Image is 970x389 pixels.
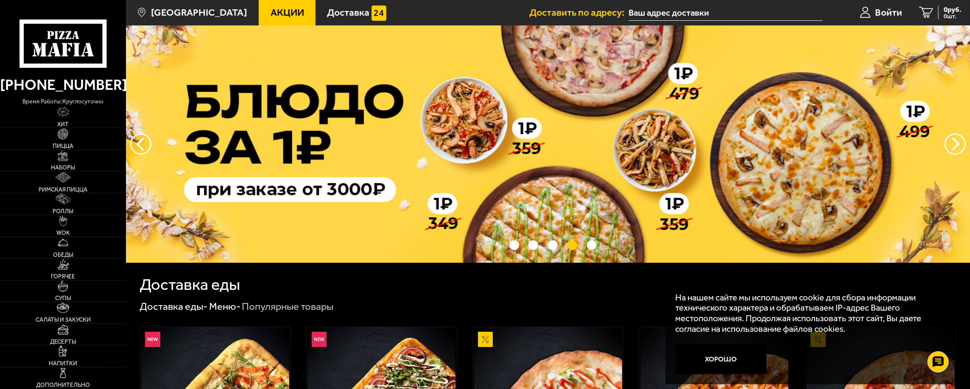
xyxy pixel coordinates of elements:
span: Доставка [327,8,370,18]
img: 15daf4d41897b9f0e9f617042186c801.svg [372,6,387,21]
span: Салаты и закуски [36,317,91,323]
div: Популярные товары [242,300,333,313]
img: Новинка [145,332,160,347]
button: точки переключения [528,240,538,250]
button: точки переключения [509,240,519,250]
span: Доставить по адресу: [529,8,629,18]
span: Роллы [53,208,73,214]
h1: Доставка еды [140,276,240,292]
span: Акции [271,8,304,18]
button: Хорошо [676,344,766,374]
span: WOK [56,230,70,236]
button: точки переключения [587,240,597,250]
button: следующий [130,133,151,155]
button: точки переключения [548,240,558,250]
span: 0 шт. [944,14,962,19]
span: [GEOGRAPHIC_DATA] [151,8,247,18]
span: Пицца [53,143,73,149]
a: Доставка еды- [140,300,207,312]
button: точки переключения [567,240,577,250]
span: Десерты [50,339,76,345]
button: предыдущий [945,133,966,155]
span: Дополнительно [36,382,90,388]
span: Хит [57,122,69,128]
span: Обеды [53,252,73,258]
input: Ваш адрес доставки [629,5,822,21]
img: Новинка [312,332,327,347]
img: Акционный [478,332,493,347]
span: Наборы [51,165,75,171]
span: Горячее [51,274,75,280]
span: Войти [875,8,902,18]
a: Меню- [209,300,240,312]
span: Напитки [49,361,77,367]
p: На нашем сайте мы используем cookie для сбора информации технического характера и обрабатываем IP... [676,292,941,334]
span: Супы [55,295,71,301]
span: 0 руб. [944,6,962,13]
span: Римская пицца [39,187,87,193]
